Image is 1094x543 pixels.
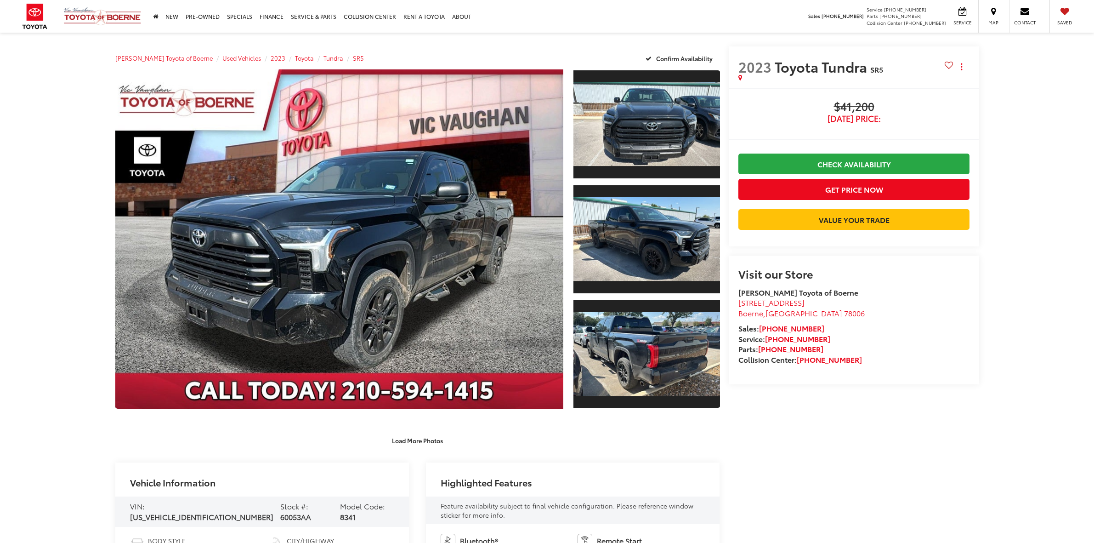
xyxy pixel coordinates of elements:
[808,12,820,19] span: Sales
[572,312,721,396] img: 2023 Toyota Tundra SR5
[353,54,364,62] a: SR5
[573,69,720,179] a: Expand Photo 1
[738,268,970,280] h2: Visit our Store
[573,299,720,409] a: Expand Photo 3
[983,19,1003,26] span: Map
[111,68,568,411] img: 2023 Toyota Tundra SR5
[295,54,314,62] a: Toyota
[879,12,922,19] span: [PHONE_NUMBER]
[765,308,842,318] span: [GEOGRAPHIC_DATA]
[738,297,865,318] a: [STREET_ADDRESS] Boerne,[GEOGRAPHIC_DATA] 78006
[961,63,962,70] span: dropdown dots
[867,19,902,26] span: Collision Center
[115,69,564,409] a: Expand Photo 0
[130,511,273,522] span: [US_VEHICLE_IDENTIFICATION_NUMBER]
[222,54,261,62] a: Used Vehicles
[130,501,145,511] span: VIN:
[573,184,720,294] a: Expand Photo 2
[765,333,830,344] a: [PHONE_NUMBER]
[738,287,858,297] strong: [PERSON_NAME] Toyota of Boerne
[884,6,926,13] span: [PHONE_NUMBER]
[822,12,864,19] span: [PHONE_NUMBER]
[738,209,970,230] a: Value Your Trade
[340,511,356,522] span: 8341
[641,50,720,66] button: Confirm Availability
[63,7,142,26] img: Vic Vaughan Toyota of Boerne
[870,64,883,74] span: SR5
[867,12,878,19] span: Parts
[953,58,969,74] button: Actions
[271,54,285,62] a: 2023
[738,57,771,76] span: 2023
[738,114,970,123] span: [DATE] Price:
[759,323,824,333] a: [PHONE_NUMBER]
[758,343,823,354] a: [PHONE_NUMBER]
[323,54,343,62] a: Tundra
[738,179,970,200] button: Get Price Now
[115,54,213,62] a: [PERSON_NAME] Toyota of Boerne
[952,19,973,26] span: Service
[130,477,215,487] h2: Vehicle Information
[572,82,721,166] img: 2023 Toyota Tundra SR5
[738,354,862,365] strong: Collision Center:
[572,197,721,281] img: 2023 Toyota Tundra SR5
[738,308,763,318] span: Boerne
[738,100,970,114] span: $41,200
[1054,19,1075,26] span: Saved
[441,477,532,487] h2: Highlighted Features
[1014,19,1036,26] span: Contact
[867,6,883,13] span: Service
[738,308,865,318] span: ,
[441,501,693,520] span: Feature availability subject to final vehicle configuration. Please reference window sticker for ...
[738,333,830,344] strong: Service:
[775,57,870,76] span: Toyota Tundra
[738,343,823,354] strong: Parts:
[738,154,970,174] a: Check Availability
[385,432,449,448] button: Load More Photos
[738,323,824,333] strong: Sales:
[844,308,865,318] span: 78006
[797,354,862,365] a: [PHONE_NUMBER]
[280,511,311,522] span: 60053AA
[656,54,713,63] span: Confirm Availability
[738,297,805,308] span: [STREET_ADDRESS]
[904,19,946,26] span: [PHONE_NUMBER]
[340,501,385,511] span: Model Code:
[280,501,308,511] span: Stock #:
